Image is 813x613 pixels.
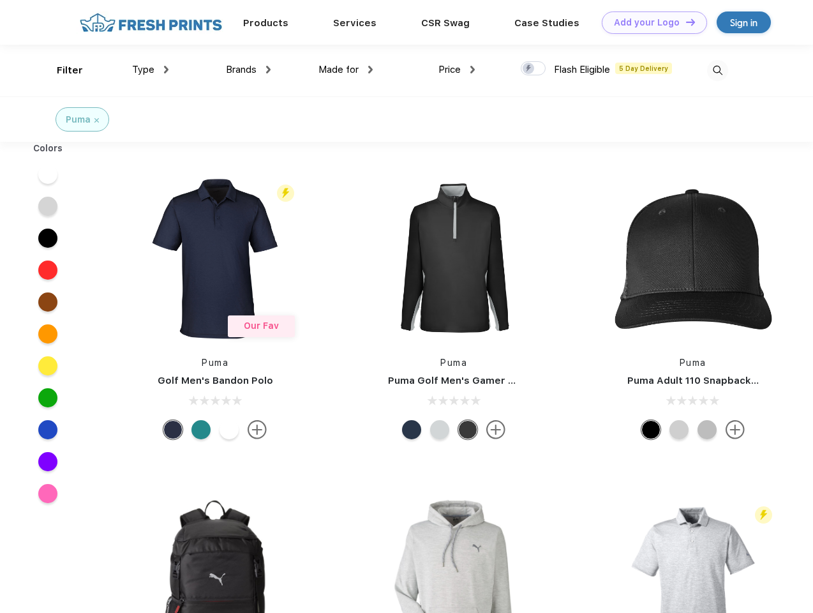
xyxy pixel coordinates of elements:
[717,11,771,33] a: Sign in
[220,420,239,439] div: Bright White
[202,358,228,368] a: Puma
[614,17,680,28] div: Add your Logo
[244,321,279,331] span: Our Fav
[76,11,226,34] img: fo%20logo%202.webp
[554,64,610,75] span: Flash Eligible
[388,375,590,386] a: Puma Golf Men's Gamer Golf Quarter-Zip
[243,17,288,29] a: Products
[608,174,778,344] img: func=resize&h=266
[333,17,377,29] a: Services
[191,420,211,439] div: Green Lagoon
[132,64,154,75] span: Type
[641,420,660,439] div: Pma Blk Pma Blk
[66,113,91,126] div: Puma
[486,420,505,439] img: more.svg
[158,375,273,386] a: Golf Men's Bandon Polo
[686,19,695,26] img: DT
[248,420,267,439] img: more.svg
[615,63,672,74] span: 5 Day Delivery
[430,420,449,439] div: High Rise
[369,174,539,344] img: func=resize&h=266
[726,420,745,439] img: more.svg
[402,420,421,439] div: Navy Blazer
[440,358,467,368] a: Puma
[421,17,470,29] a: CSR Swag
[163,420,183,439] div: Navy Blazer
[164,66,168,73] img: dropdown.png
[438,64,461,75] span: Price
[669,420,689,439] div: Quarry Brt Whit
[707,60,728,81] img: desktop_search.svg
[755,506,772,524] img: flash_active_toggle.svg
[697,420,717,439] div: Quarry with Brt Whit
[24,142,73,155] div: Colors
[318,64,359,75] span: Made for
[730,15,757,30] div: Sign in
[57,63,83,78] div: Filter
[277,185,294,202] img: flash_active_toggle.svg
[368,66,373,73] img: dropdown.png
[266,66,271,73] img: dropdown.png
[130,174,300,344] img: func=resize&h=266
[458,420,477,439] div: Puma Black
[470,66,475,73] img: dropdown.png
[94,118,99,123] img: filter_cancel.svg
[226,64,257,75] span: Brands
[680,358,706,368] a: Puma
